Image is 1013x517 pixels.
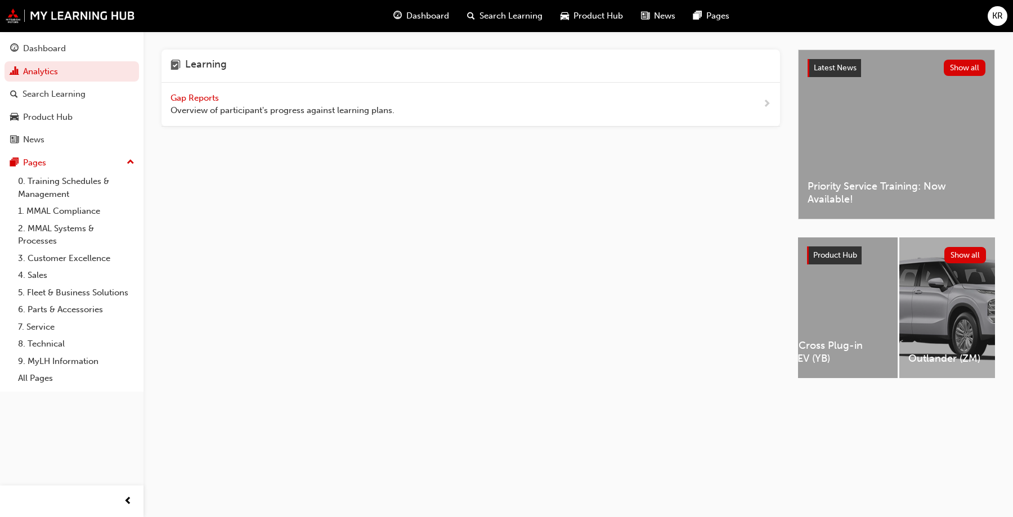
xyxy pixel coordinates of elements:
span: Overview of participant's progress against learning plans. [171,104,395,117]
a: pages-iconPages [684,5,738,28]
span: search-icon [467,9,475,23]
button: Pages [5,152,139,173]
div: Pages [23,156,46,169]
a: Eclipse Cross Plug-in Hybrid EV (YB) [754,237,898,378]
div: Dashboard [23,42,66,55]
a: guage-iconDashboard [384,5,458,28]
span: Dashboard [406,10,449,23]
img: mmal [6,8,135,23]
a: 2. MMAL Systems & Processes [14,220,139,250]
span: guage-icon [393,9,402,23]
a: 3. Customer Excellence [14,250,139,267]
span: guage-icon [10,44,19,54]
a: 9. MyLH Information [14,353,139,370]
a: search-iconSearch Learning [458,5,552,28]
span: Eclipse Cross Plug-in Hybrid EV (YB) [763,339,889,365]
button: Show all [944,247,987,263]
a: 7. Service [14,318,139,336]
a: All Pages [14,370,139,387]
a: Latest NewsShow allPriority Service Training: Now Available! [798,50,995,219]
div: News [23,133,44,146]
button: KR [988,6,1007,26]
a: 0. Training Schedules & Management [14,173,139,203]
a: Dashboard [5,38,139,59]
a: news-iconNews [632,5,684,28]
a: 5. Fleet & Business Solutions [14,284,139,302]
span: next-icon [763,97,771,111]
a: 1. MMAL Compliance [14,203,139,220]
span: Gap Reports [171,93,221,103]
a: Product HubShow all [807,246,986,264]
span: chart-icon [10,67,19,77]
button: Show all [944,60,986,76]
span: news-icon [641,9,649,23]
span: News [654,10,675,23]
h4: Learning [185,59,227,73]
span: Search Learning [479,10,543,23]
span: Pages [706,10,729,23]
a: Analytics [5,61,139,82]
div: Search Learning [23,88,86,101]
span: up-icon [127,155,135,170]
span: Priority Service Training: Now Available! [808,180,985,205]
span: Latest News [814,63,857,73]
a: 8. Technical [14,335,139,353]
span: KR [992,10,1003,23]
span: news-icon [10,135,19,145]
span: car-icon [10,113,19,123]
span: pages-icon [10,158,19,168]
a: 6. Parts & Accessories [14,301,139,318]
span: car-icon [561,9,569,23]
a: car-iconProduct Hub [552,5,632,28]
span: search-icon [10,89,18,100]
a: Latest NewsShow all [808,59,985,77]
a: News [5,129,139,150]
a: 4. Sales [14,267,139,284]
span: prev-icon [124,494,132,509]
span: Product Hub [813,250,857,260]
span: Product Hub [573,10,623,23]
div: Product Hub [23,111,73,124]
a: Product Hub [5,107,139,128]
a: Gap Reports Overview of participant's progress against learning plans.next-icon [162,83,780,127]
span: learning-icon [171,59,181,73]
button: DashboardAnalyticsSearch LearningProduct HubNews [5,36,139,152]
span: pages-icon [693,9,702,23]
a: Search Learning [5,84,139,105]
